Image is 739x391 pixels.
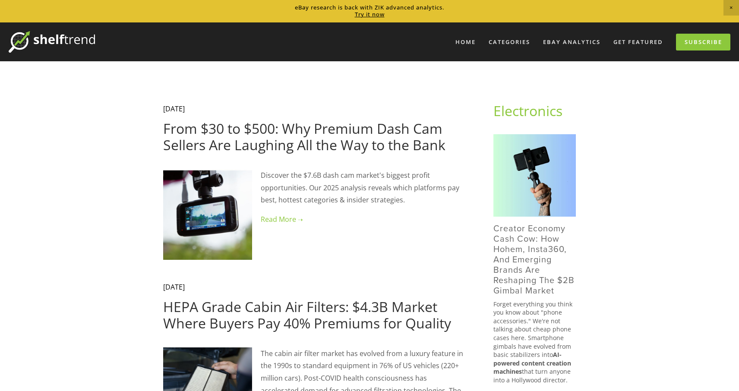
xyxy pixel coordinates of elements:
[163,169,466,206] p: Discover the $7.6B dash cam market's biggest profit opportunities. Our 2025 analysis reveals whic...
[493,222,575,296] a: Creator Economy Cash Cow: How Hohem, Insta360, and Emerging Brands Are Reshaping the $2B Gimbal M...
[493,300,576,385] p: Forget everything you think you know about "phone accessories." We're not talking about cheap pho...
[483,35,536,49] div: Categories
[608,35,669,49] a: Get Featured
[355,10,385,18] a: Try it now
[493,134,576,217] img: Creator Economy Cash Cow: How Hohem, Insta360, and Emerging Brands Are Reshaping the $2B Gimbal M...
[537,35,606,49] a: eBay Analytics
[161,169,252,260] img: From $30 to $500: Why Premium Dash Cam Sellers Are Laughing All the Way to the Bank
[163,104,185,114] a: [DATE]
[493,350,573,375] strong: AI-powered content creation machines
[450,35,481,49] a: Home
[163,119,445,154] a: From $30 to $500: Why Premium Dash Cam Sellers Are Laughing All the Way to the Bank
[676,34,730,50] a: Subscribe
[493,101,562,120] a: Electronics
[163,297,451,332] a: HEPA Grade Cabin Air Filters: $4.3B Market Where Buyers Pay 40% Premiums for Quality
[9,31,95,53] img: ShelfTrend
[163,282,185,292] a: [DATE]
